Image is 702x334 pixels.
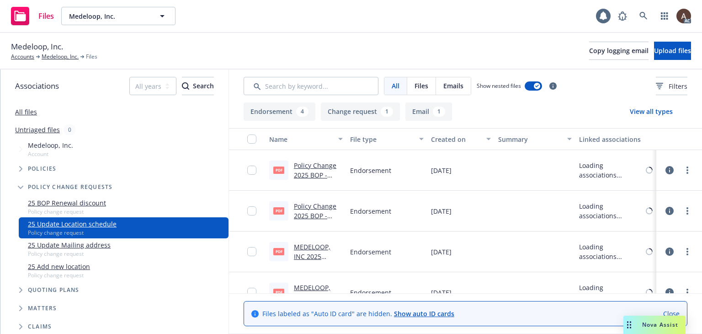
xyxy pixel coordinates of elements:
[623,316,635,334] div: Drag to move
[182,82,189,90] svg: Search
[244,102,315,121] button: Endorsement
[394,309,454,318] a: Show auto ID cards
[182,77,214,95] button: SearchSearch
[64,124,76,135] div: 0
[273,207,284,214] span: pdf
[498,135,562,144] div: Summary
[273,289,284,296] span: pdf
[28,287,80,293] span: Quoting plans
[682,205,693,216] a: more
[15,80,59,92] span: Associations
[682,165,693,176] a: more
[42,53,79,61] a: Medeloop, Inc.
[247,288,256,297] input: Toggle Row Selected
[431,135,481,144] div: Created on
[350,288,391,297] span: Endorsement
[443,81,463,91] span: Emails
[676,9,691,23] img: photo
[247,247,256,256] input: Toggle Row Selected
[669,81,687,91] span: Filters
[381,107,393,117] div: 1
[495,128,575,150] button: Summary
[589,46,649,55] span: Copy logging email
[269,135,333,144] div: Name
[431,247,452,257] span: [DATE]
[15,125,60,135] a: Untriaged files
[350,206,391,216] span: Endorsement
[15,108,37,116] a: All files
[266,128,346,150] button: Name
[69,11,148,21] span: Medeloop, Inc.
[663,309,680,318] a: Close
[431,166,452,175] span: [DATE]
[294,202,342,307] a: Policy Change 2025 BOP - Remove location [STREET_ADDRESS] ; Add Location [STREET_ADDRESS] with co...
[427,128,495,150] button: Created on
[294,161,342,247] a: Policy Change 2025 BOP - Remove location [STREET_ADDRESS] ; Add Location [STREET_ADDRESS] 1.pdf
[346,128,427,150] button: File type
[642,321,678,329] span: Nova Assist
[247,135,256,144] input: Select all
[262,309,454,318] span: Files labeled as "Auto ID card" are hidden.
[415,81,428,91] span: Files
[350,247,391,257] span: Endorsement
[579,135,653,144] div: Linked associations
[28,184,112,190] span: Policy change requests
[321,102,400,121] button: Change request
[579,201,644,221] div: Loading associations...
[579,161,644,180] div: Loading associations...
[477,82,521,90] span: Show nested files
[28,229,117,237] span: Policy change request
[273,248,284,255] span: pdf
[405,102,452,121] button: Email
[431,288,452,297] span: [DATE]
[38,12,54,20] span: Files
[655,7,674,25] a: Switch app
[682,246,693,257] a: more
[28,271,90,279] span: Policy change request
[273,167,284,173] span: pdf
[579,242,644,261] div: Loading associations...
[244,77,378,95] input: Search by keyword...
[11,53,34,61] a: Accounts
[28,262,90,271] a: 25 Add new location
[247,206,256,215] input: Toggle Row Selected
[28,219,117,229] a: 25 Update Location schedule
[654,46,691,55] span: Upload files
[182,77,214,95] div: Search
[28,306,57,311] span: Matters
[575,128,656,150] button: Linked associations
[86,53,97,61] span: Files
[28,324,52,329] span: Claims
[294,242,341,299] a: MEDELOOP, INC 2025 Commercial Umbrella endorsement.pdf
[350,135,414,144] div: File type
[28,250,111,258] span: Policy change request
[28,140,73,150] span: Medeloop, Inc.
[613,7,632,25] a: Report a Bug
[615,102,687,121] button: View all types
[296,107,308,117] div: 4
[61,7,175,25] button: Medeloop, Inc.
[431,206,452,216] span: [DATE]
[28,198,106,208] a: 25 BOP Renewal discount
[682,287,693,298] a: more
[656,81,687,91] span: Filters
[350,166,391,175] span: Endorsement
[247,166,256,175] input: Toggle Row Selected
[28,240,111,250] a: 25 Update Mailing address
[654,42,691,60] button: Upload files
[11,41,63,53] span: Medeloop, Inc.
[579,283,644,302] div: Loading associations...
[433,107,445,117] div: 1
[634,7,653,25] a: Search
[392,81,399,91] span: All
[28,166,57,172] span: Policies
[589,42,649,60] button: Copy logging email
[7,3,58,29] a: Files
[28,208,106,215] span: Policy change request
[623,316,686,334] button: Nova Assist
[656,77,687,95] button: Filters
[28,150,73,158] span: Account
